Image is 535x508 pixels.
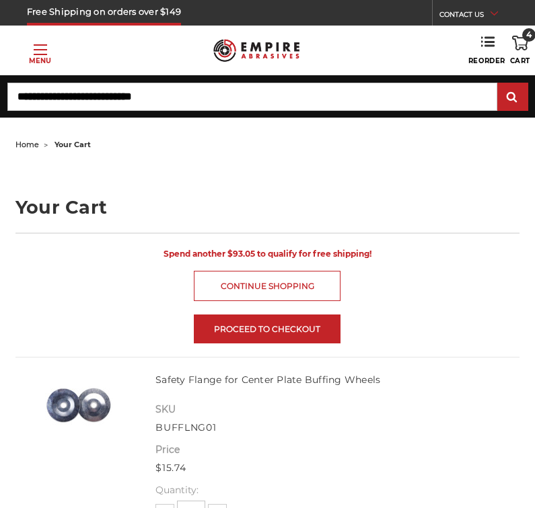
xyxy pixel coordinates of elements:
a: Safety Flange for Center Plate Buffing Wheels [155,374,380,386]
span: $15.74 [141,462,186,474]
span: Toggle menu [34,49,47,50]
span: SKU [141,403,520,417]
a: Continue Shopping [194,271,341,301]
span: your cart [55,140,91,149]
label: Quantity: [141,483,520,497]
img: 4 inch safety flange for center plate airway buffs [45,372,112,439]
span: Price [141,443,520,457]
img: Empire Abrasives [213,34,299,67]
span: Spend another $93.05 to qualify for free shipping! [164,249,371,259]
a: home [15,140,39,149]
a: CONTACT US [439,7,508,26]
a: Reorder [468,36,505,65]
span: Cart [510,56,530,65]
a: Proceed to checkout [194,314,341,343]
a: 4 Cart [510,36,530,65]
span: Reorder [468,56,505,65]
p: Menu [29,56,51,66]
span: BUFFLNG01 [141,421,216,433]
input: Submit [499,84,526,111]
h1: Your Cart [15,198,520,216]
